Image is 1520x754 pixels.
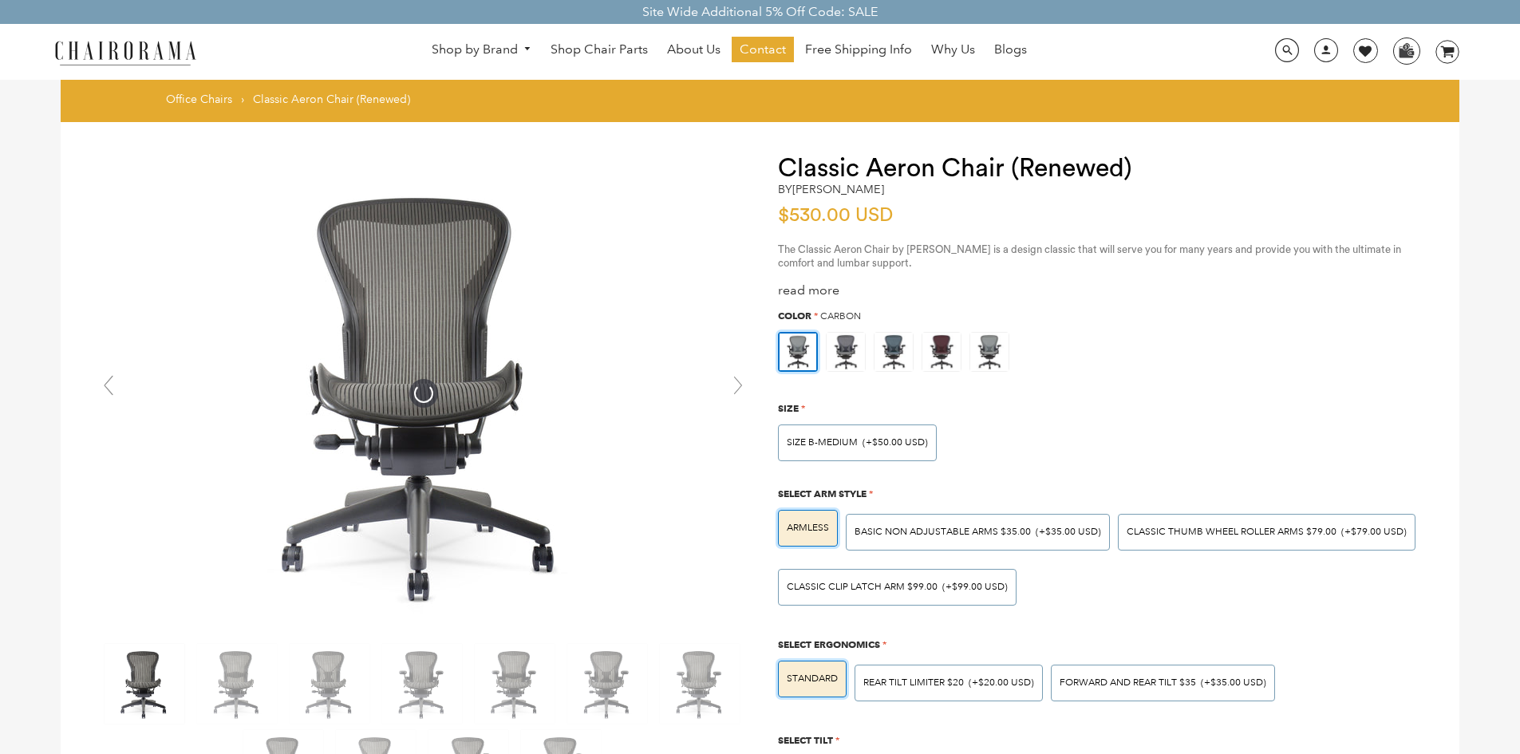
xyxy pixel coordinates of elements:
span: Why Us [931,41,975,58]
a: Free Shipping Info [797,37,920,62]
span: Select Arm Style [778,488,867,499]
span: ARMLESS [787,522,829,534]
a: Contact [732,37,794,62]
span: Forward And Rear Tilt $35 [1060,677,1196,689]
a: Classic Aeron Chair (Renewed) - chairorama [184,385,663,400]
img: Classic Aeron Chair (Renewed) - chairorama [184,154,663,633]
span: $530.00 USD [778,206,893,225]
span: (+$35.00 USD) [1201,678,1266,688]
img: Classic Aeron Chair (Renewed) - chairorama [382,644,462,724]
h1: Classic Aeron Chair (Renewed) [778,154,1427,183]
span: Classic Thumb Wheel Roller Arms $79.00 [1127,526,1336,538]
img: Classic Aeron Chair (Renewed) - chairorama [660,644,740,724]
span: › [241,92,244,106]
span: (+$99.00 USD) [942,582,1008,592]
span: Color [778,310,811,322]
span: About Us [667,41,721,58]
img: https://apo-admin.mageworx.com/front/img/chairorama.myshopify.com/f520d7dfa44d3d2e85a5fe9a0a95ca9... [827,333,865,371]
img: Classic Aeron Chair (Renewed) - chairorama [105,644,184,724]
span: STANDARD [787,673,838,685]
a: [PERSON_NAME] [792,182,884,196]
a: About Us [659,37,728,62]
span: Carbon [820,310,861,322]
div: read more [778,282,1427,299]
span: Select Tilt [778,734,833,746]
span: Shop Chair Parts [551,41,648,58]
span: (+$50.00 USD) [863,438,928,448]
img: WhatsApp_Image_2024-07-12_at_16.23.01.webp [1394,38,1419,62]
img: chairorama [45,38,205,66]
a: Shop Chair Parts [543,37,656,62]
span: Free Shipping Info [805,41,912,58]
img: Classic Aeron Chair (Renewed) - chairorama [197,644,277,724]
span: The Classic Aeron Chair by [PERSON_NAME] is a design classic that will serve you for many years a... [778,244,1401,268]
span: Size [778,402,799,414]
span: (+$79.00 USD) [1341,527,1407,537]
span: Classic Aeron Chair (Renewed) [253,92,410,106]
img: https://apo-admin.mageworx.com/front/img/chairorama.myshopify.com/ae6848c9e4cbaa293e2d516f385ec6e... [780,334,816,370]
img: Classic Aeron Chair (Renewed) - chairorama [290,644,369,724]
span: Blogs [994,41,1027,58]
img: Classic Aeron Chair (Renewed) - chairorama [567,644,647,724]
span: (+$35.00 USD) [1036,527,1101,537]
span: Select Ergonomics [778,638,880,650]
a: Why Us [923,37,983,62]
nav: DesktopNavigation [273,37,1186,66]
a: Office Chairs [166,92,232,106]
a: Blogs [986,37,1035,62]
span: Classic Clip Latch Arm $99.00 [787,581,938,593]
span: Contact [740,41,786,58]
h2: by [778,183,884,196]
span: (+$20.00 USD) [969,678,1034,688]
img: https://apo-admin.mageworx.com/front/img/chairorama.myshopify.com/ae6848c9e4cbaa293e2d516f385ec6e... [970,333,1009,371]
nav: breadcrumbs [166,92,416,114]
img: https://apo-admin.mageworx.com/front/img/chairorama.myshopify.com/f0a8248bab2644c909809aada6fe08d... [922,333,961,371]
a: Shop by Brand [424,38,540,62]
span: SIZE B-MEDIUM [787,436,858,448]
img: Classic Aeron Chair (Renewed) - chairorama [475,644,555,724]
span: Rear Tilt Limiter $20 [863,677,964,689]
img: https://apo-admin.mageworx.com/front/img/chairorama.myshopify.com/934f279385142bb1386b89575167202... [874,333,913,371]
span: BASIC NON ADJUSTABLE ARMS $35.00 [855,526,1031,538]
